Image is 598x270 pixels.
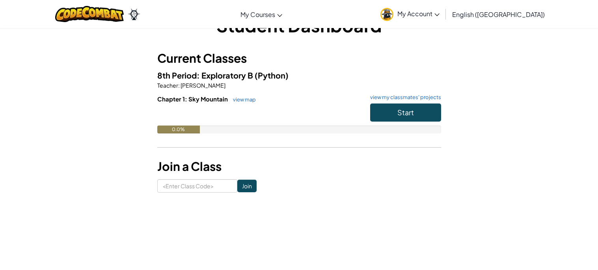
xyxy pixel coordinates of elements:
[178,82,180,89] span: :
[448,4,549,25] a: English ([GEOGRAPHIC_DATA])
[157,95,229,103] span: Chapter 1: Sky Mountain
[380,8,393,21] img: avatar
[366,95,441,100] a: view my classmates' projects
[370,103,441,122] button: Start
[240,10,275,19] span: My Courses
[255,70,289,80] span: (Python)
[55,6,124,22] img: CodeCombat logo
[376,2,443,26] a: My Account
[229,96,256,103] a: view map
[157,49,441,67] h3: Current Classes
[157,82,178,89] span: Teacher
[397,108,414,117] span: Start
[180,82,225,89] span: [PERSON_NAME]
[397,9,440,18] span: My Account
[452,10,545,19] span: English ([GEOGRAPHIC_DATA])
[237,4,286,25] a: My Courses
[128,8,140,20] img: Ozaria
[157,126,200,133] div: 0.0%
[157,179,237,193] input: <Enter Class Code>
[237,180,257,192] input: Join
[157,70,255,80] span: 8th Period: Exploratory B
[157,157,441,175] h3: Join a Class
